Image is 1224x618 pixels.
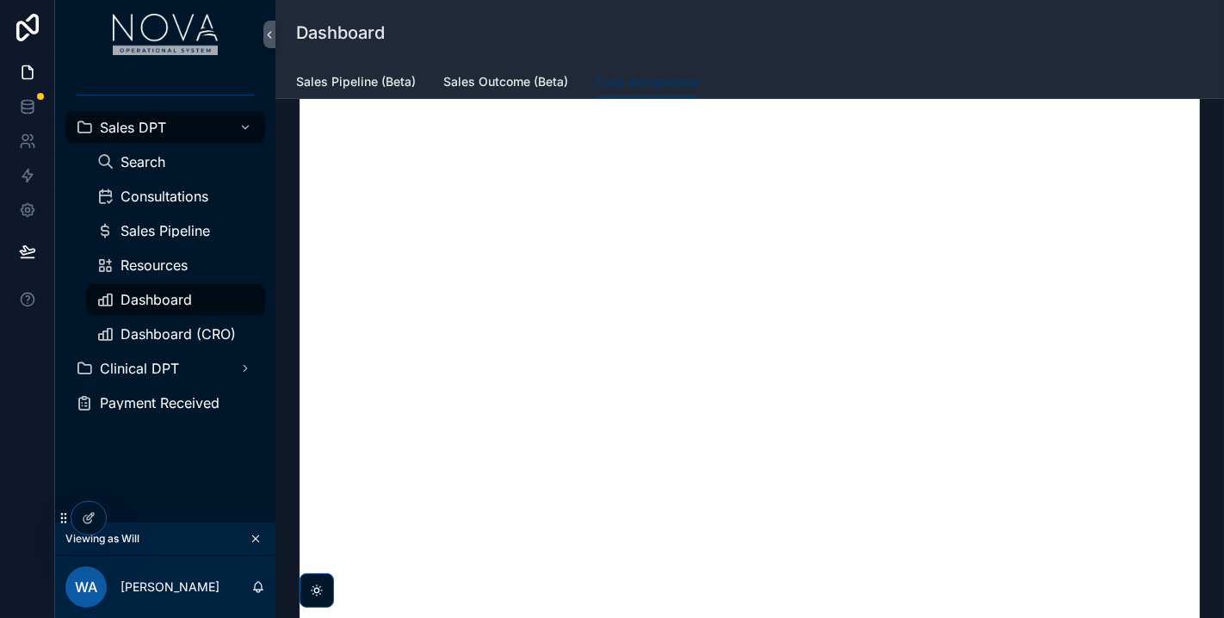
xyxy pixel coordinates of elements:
span: Sales Pipeline (Beta) [296,73,416,90]
span: Sales Pipeline [121,224,210,238]
a: Sales Outcome (Beta) [443,66,568,101]
a: Sales Pipeline (Beta) [296,66,416,101]
img: App logo [113,14,219,55]
a: Dashboard [86,284,265,315]
span: Clinical DPT [100,362,179,375]
span: Search [121,155,165,169]
a: Consultations [86,181,265,212]
span: Resources [121,258,188,272]
a: Case Acceptance [596,66,697,99]
h1: Dashboard [296,21,385,45]
span: Dashboard (CRO) [121,327,236,341]
a: Search [86,146,265,177]
span: Dashboard [121,293,192,306]
a: Sales DPT [65,112,265,143]
p: [PERSON_NAME] [121,578,219,596]
span: Sales Outcome (Beta) [443,73,568,90]
div: scrollable content [55,69,275,441]
span: Consultations [121,189,208,203]
a: Sales Pipeline [86,215,265,246]
a: Payment Received [65,387,265,418]
span: WA [75,577,97,597]
span: Sales DPT [100,121,166,134]
span: Viewing as Will [65,532,139,546]
span: Payment Received [100,396,219,410]
a: Clinical DPT [65,353,265,384]
a: Dashboard (CRO) [86,318,265,349]
a: Resources [86,250,265,281]
span: Case Acceptance [596,73,697,90]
